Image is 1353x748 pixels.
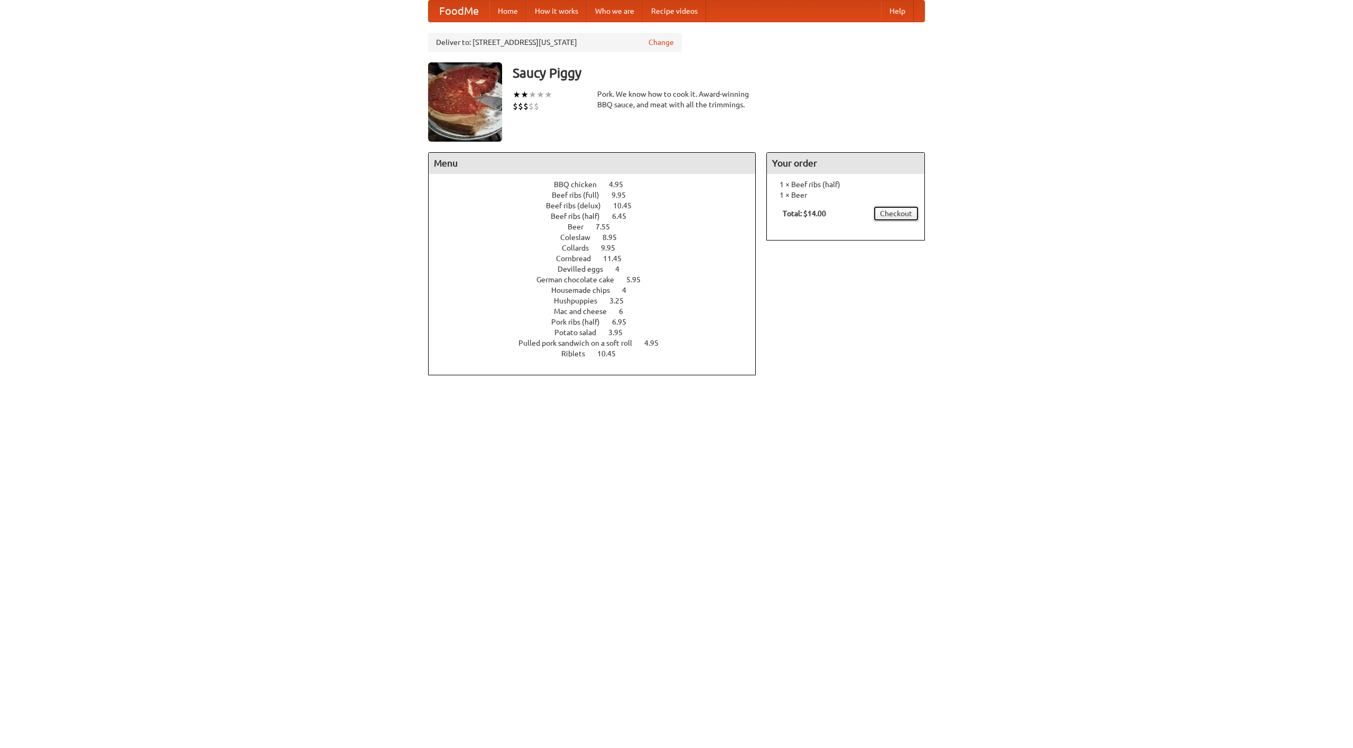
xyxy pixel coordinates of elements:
span: 5.95 [626,275,651,284]
a: How it works [526,1,587,22]
a: Pork ribs (half) 6.95 [551,318,646,326]
a: Mac and cheese 6 [554,307,643,316]
span: BBQ chicken [554,180,607,189]
a: Coleslaw 8.95 [560,233,636,242]
a: Beef ribs (full) 9.95 [552,191,645,199]
li: 1 × Beef ribs (half) [772,179,919,190]
span: 7.55 [596,223,620,231]
li: ★ [529,89,536,100]
span: 3.95 [608,328,633,337]
span: German chocolate cake [536,275,625,284]
li: $ [529,100,534,112]
a: German chocolate cake 5.95 [536,275,660,284]
li: ★ [521,89,529,100]
li: $ [513,100,518,112]
span: Collards [562,244,599,252]
h4: Menu [429,153,755,174]
a: Help [881,1,914,22]
span: 4.95 [609,180,634,189]
li: ★ [544,89,552,100]
span: Beer [568,223,594,231]
span: 10.45 [597,349,626,358]
span: Potato salad [554,328,607,337]
span: 10.45 [613,201,642,210]
h3: Saucy Piggy [513,62,925,84]
li: ★ [536,89,544,100]
a: Housemade chips 4 [551,286,646,294]
span: Beef ribs (delux) [546,201,611,210]
span: 3.25 [609,297,634,305]
div: Deliver to: [STREET_ADDRESS][US_STATE] [428,33,682,52]
a: Collards 9.95 [562,244,635,252]
span: Cornbread [556,254,601,263]
span: Coleslaw [560,233,601,242]
h4: Your order [767,153,924,174]
span: 4 [615,265,630,273]
span: 11.45 [603,254,632,263]
a: Potato salad 3.95 [554,328,642,337]
a: Change [648,37,674,48]
a: BBQ chicken 4.95 [554,180,643,189]
a: Recipe videos [643,1,706,22]
span: Pulled pork sandwich on a soft roll [518,339,643,347]
a: Riblets 10.45 [561,349,635,358]
li: $ [534,100,539,112]
span: Riblets [561,349,596,358]
li: 1 × Beer [772,190,919,200]
b: Total: $14.00 [783,209,826,218]
a: Pulled pork sandwich on a soft roll 4.95 [518,339,678,347]
span: 9.95 [611,191,636,199]
span: 6 [619,307,634,316]
span: 4.95 [644,339,669,347]
span: 8.95 [603,233,627,242]
a: Checkout [873,206,919,221]
li: ★ [513,89,521,100]
a: Devilled eggs 4 [558,265,639,273]
span: 6.45 [612,212,637,220]
span: 4 [622,286,637,294]
span: Beef ribs (full) [552,191,610,199]
a: Beef ribs (half) 6.45 [551,212,646,220]
a: Beer 7.55 [568,223,629,231]
span: 6.95 [612,318,637,326]
span: Hushpuppies [554,297,608,305]
span: 9.95 [601,244,626,252]
a: Cornbread 11.45 [556,254,641,263]
span: Mac and cheese [554,307,617,316]
span: Devilled eggs [558,265,614,273]
a: FoodMe [429,1,489,22]
span: Housemade chips [551,286,620,294]
a: Home [489,1,526,22]
a: Beef ribs (delux) 10.45 [546,201,651,210]
li: $ [518,100,523,112]
a: Hushpuppies 3.25 [554,297,643,305]
img: angular.jpg [428,62,502,142]
span: Beef ribs (half) [551,212,610,220]
span: Pork ribs (half) [551,318,610,326]
li: $ [523,100,529,112]
a: Who we are [587,1,643,22]
div: Pork. We know how to cook it. Award-winning BBQ sauce, and meat with all the trimmings. [597,89,756,110]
